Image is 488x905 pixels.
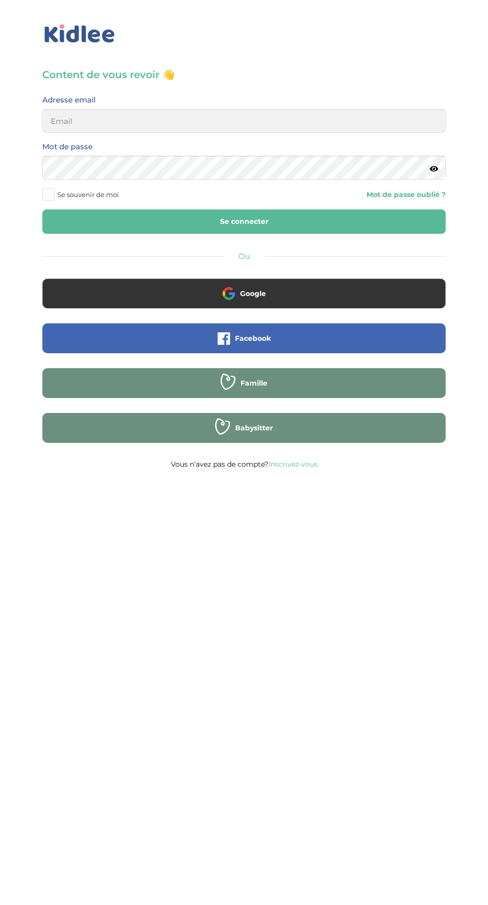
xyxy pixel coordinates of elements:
a: Mot de passe oublié ? [366,190,446,200]
span: Famille [241,378,267,388]
button: Babysitter [42,413,446,443]
a: Babysitter [42,430,446,439]
span: Se souvenir de moi [57,188,119,201]
span: Facebook [235,333,271,343]
button: Se connecter [42,209,446,234]
img: logo_kidlee_bleu [42,22,117,45]
span: Babysitter [235,423,273,433]
span: Ou [239,251,250,261]
button: Famille [42,368,446,398]
a: Famille [42,385,446,395]
img: google.png [223,287,235,300]
img: facebook.png [218,332,230,345]
span: Google [240,289,266,299]
input: Email [42,109,446,133]
a: Google [42,296,446,305]
p: Vous n’avez pas de compte? [42,458,446,471]
h3: Content de vous revoir 👋 [42,68,446,82]
label: Mot de passe [42,140,93,153]
a: Facebook [42,340,446,350]
button: Facebook [42,323,446,353]
label: Adresse email [42,94,96,106]
a: Inscrivez-vous [268,460,318,469]
button: Google [42,279,446,308]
